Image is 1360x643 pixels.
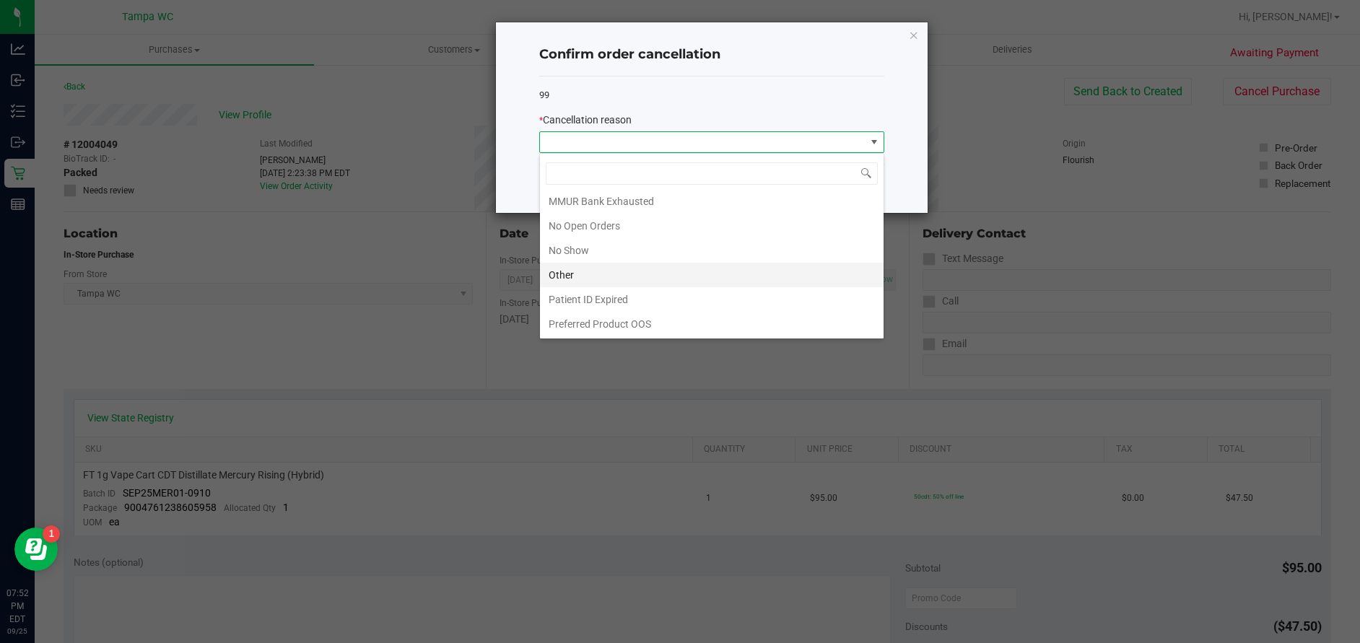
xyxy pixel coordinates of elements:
span: 99 [539,89,549,100]
li: Patient ID Expired [540,287,884,312]
button: Close [909,26,919,43]
li: No Open Orders [540,214,884,238]
li: MMUR Bank Exhausted [540,189,884,214]
li: No Show [540,238,884,263]
iframe: Resource center [14,528,58,571]
li: Preferred Product OOS [540,312,884,336]
h4: Confirm order cancellation [539,45,884,64]
li: Other [540,263,884,287]
span: Cancellation reason [543,114,632,126]
iframe: Resource center unread badge [43,525,60,543]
